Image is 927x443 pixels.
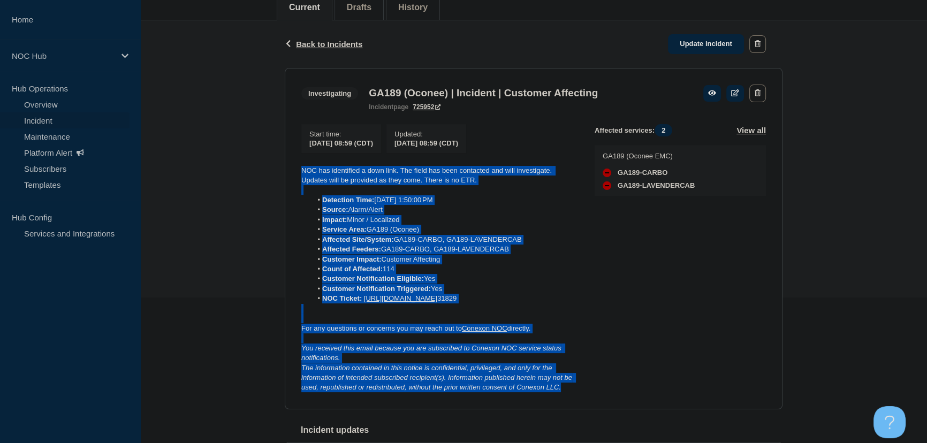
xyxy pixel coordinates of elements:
a: [URL][DOMAIN_NAME] [364,294,437,302]
p: GA189 (Oconee EMC) [603,152,695,160]
strong: Detection Time: [322,196,374,204]
a: Update incident [668,34,744,54]
p: Updated : [394,130,458,138]
strong: Source: [322,205,348,213]
strong: NOC Ticket: [322,294,362,302]
p: Start time : [309,130,373,138]
button: Current [289,3,320,12]
button: Back to Incidents [285,40,362,49]
div: down [603,169,611,177]
li: 114 [312,264,578,274]
p: NOC Hub [12,51,115,60]
span: [DATE] 08:59 (CDT) [309,139,373,147]
button: Drafts [347,3,371,12]
strong: Customer Notification Eligible: [322,274,424,282]
li: Alarm/Alert [312,205,578,215]
em: The information contained in this notice is confidential, privileged, and only for the informatio... [301,364,574,392]
strong: Count of Affected: [322,265,383,273]
strong: Customer Impact: [322,255,382,263]
h2: Incident updates [301,425,782,435]
li: [DATE] 1:50:00 PM [312,195,578,205]
a: 725952 [413,103,440,111]
span: GA189-LAVENDERCAB [618,181,695,190]
p: page [369,103,408,111]
li: GA189-CARBO, GA189-LAVENDERCAB [312,235,578,245]
li: 31829 [312,294,578,303]
div: [DATE] 08:59 (CDT) [394,138,458,147]
p: NOC has identified a down link. The field has been contacted and will investigate. Updates will b... [301,166,578,186]
strong: Affected Site/System: [322,235,394,243]
li: Yes [312,284,578,294]
strong: Affected Feeders: [322,245,381,253]
h3: GA189 (Oconee) | Incident | Customer Affecting [369,87,598,99]
p: For any questions or concerns you may reach out to directly. [301,324,578,333]
li: GA189 (Oconee) [312,225,578,234]
span: 2 [655,124,672,136]
span: Back to Incidents [296,40,362,49]
a: Conexon NOC [462,324,507,332]
span: Investigating [301,87,358,100]
strong: Customer Notification Triggered: [322,285,431,293]
span: incident [369,103,393,111]
strong: Service Area: [322,225,367,233]
li: GA189-CARBO, GA189-LAVENDERCAB [312,245,578,254]
li: Yes [312,274,578,284]
strong: Impact: [322,216,347,224]
li: Customer Affecting [312,255,578,264]
span: GA189-CARBO [618,169,667,177]
div: down [603,181,611,190]
span: Affected services: [595,124,678,136]
button: History [398,3,428,12]
em: You received this email because you are subscribed to Conexon NOC service status notifications. [301,344,563,362]
button: View all [736,124,766,136]
li: Minor / Localized [312,215,578,225]
iframe: Help Scout Beacon - Open [873,406,906,438]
